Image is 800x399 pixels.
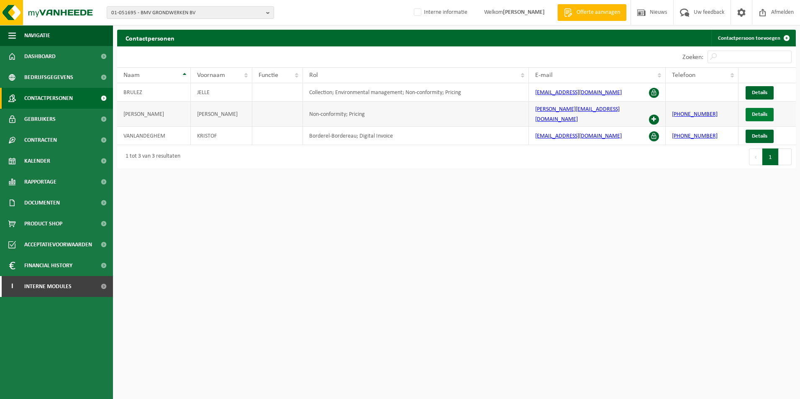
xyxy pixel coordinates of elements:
span: Offerte aanvragen [574,8,622,17]
td: JELLE [191,83,252,102]
strong: [PERSON_NAME] [503,9,545,15]
a: Details [746,108,774,121]
label: Interne informatie [412,6,467,19]
span: Details [752,90,767,95]
button: 1 [762,148,779,165]
a: [EMAIL_ADDRESS][DOMAIN_NAME] [535,90,622,96]
td: [PERSON_NAME] [117,102,191,127]
td: Collection; Environmental management; Non-conformity; Pricing [303,83,529,102]
span: Acceptatievoorwaarden [24,234,92,255]
span: Gebruikers [24,109,56,130]
a: Contactpersoon toevoegen [711,30,795,46]
a: Details [746,130,774,143]
a: [PHONE_NUMBER] [672,133,718,139]
td: VANLANDEGHEM [117,127,191,145]
span: E-mail [535,72,553,79]
a: [EMAIL_ADDRESS][DOMAIN_NAME] [535,133,622,139]
a: [PHONE_NUMBER] [672,111,718,118]
span: Navigatie [24,25,50,46]
span: Voornaam [197,72,225,79]
span: Contracten [24,130,57,151]
button: 01-051695 - BMV GRONDWERKEN BV [107,6,274,19]
span: Details [752,112,767,117]
a: Details [746,86,774,100]
span: Documenten [24,192,60,213]
span: Product Shop [24,213,62,234]
a: Offerte aanvragen [557,4,626,21]
td: Non-conformity; Pricing [303,102,529,127]
span: Bedrijfsgegevens [24,67,73,88]
span: Dashboard [24,46,56,67]
button: Next [779,148,792,165]
td: Borderel-Bordereau; Digital Invoice [303,127,529,145]
span: Contactpersonen [24,88,73,109]
span: Functie [259,72,278,79]
span: Kalender [24,151,50,171]
span: Telefoon [672,72,695,79]
button: Previous [749,148,762,165]
span: Interne modules [24,276,72,297]
div: 1 tot 3 van 3 resultaten [121,149,180,164]
span: Details [752,133,767,139]
td: KRISTOF [191,127,252,145]
span: Rol [309,72,318,79]
h2: Contactpersonen [117,30,183,46]
span: I [8,276,16,297]
span: Naam [123,72,140,79]
a: [PERSON_NAME][EMAIL_ADDRESS][DOMAIN_NAME] [535,106,620,123]
td: BRULEZ [117,83,191,102]
td: [PERSON_NAME] [191,102,252,127]
span: Financial History [24,255,72,276]
span: Rapportage [24,171,56,192]
span: 01-051695 - BMV GRONDWERKEN BV [111,7,263,19]
label: Zoeken: [682,54,703,61]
